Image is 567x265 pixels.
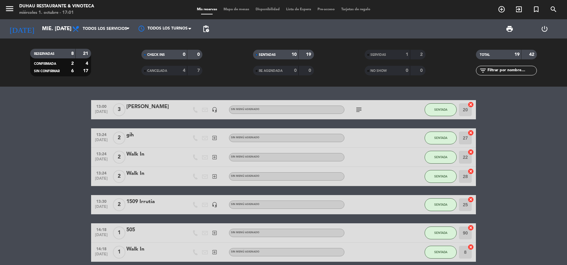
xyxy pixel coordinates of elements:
strong: 0 [309,68,312,73]
span: SENTADA [434,203,447,206]
span: 13:24 [93,131,109,138]
span: 2 [113,198,125,211]
span: [DATE] [93,205,109,212]
span: SENTADA [434,155,447,159]
span: pending_actions [202,25,210,33]
strong: 6 [71,69,74,73]
i: exit_to_app [212,230,217,236]
strong: 8 [71,51,74,56]
strong: 4 [183,68,185,73]
span: Sin menú asignado [231,156,259,158]
div: Duhau Restaurante & Vinoteca [19,3,94,10]
strong: 0 [183,52,185,57]
strong: 19 [514,52,520,57]
span: [DATE] [93,110,109,117]
strong: 2 [71,61,74,66]
i: cancel [468,196,474,203]
strong: 21 [83,51,89,56]
span: 14:18 [93,226,109,233]
span: SENTADA [434,108,447,111]
div: Walk In [126,245,181,253]
span: 14:18 [93,245,109,252]
span: Sin menú asignado [231,108,259,111]
button: SENTADA [425,151,457,164]
strong: 42 [529,52,536,57]
button: SENTADA [425,132,457,144]
i: cancel [468,101,474,108]
button: menu [5,4,14,16]
span: TOTAL [480,53,490,56]
span: Sin menú asignado [231,175,259,177]
i: menu [5,4,14,13]
div: [PERSON_NAME] [126,103,181,111]
span: RESERVADAS [34,52,55,56]
strong: 1 [406,52,408,57]
strong: 0 [406,68,408,73]
span: Sin menú asignado [231,136,259,139]
i: cancel [468,130,474,136]
i: exit_to_app [212,174,217,179]
span: Disponibilidad [252,8,283,11]
span: SENTADA [434,175,447,178]
span: [DATE] [93,138,109,145]
strong: 4 [86,61,89,66]
strong: 19 [306,52,312,57]
i: power_settings_new [541,25,548,33]
span: Mapa de mesas [220,8,252,11]
i: turned_in_not [532,5,540,13]
strong: 10 [292,52,297,57]
i: exit_to_app [212,154,217,160]
div: Walk In [126,150,181,158]
span: 13:00 [93,102,109,110]
span: 2 [113,132,125,144]
i: add_circle_outline [498,5,505,13]
strong: 0 [197,52,201,57]
button: SENTADA [425,246,457,259]
span: Lista de Espera [283,8,314,11]
i: cancel [468,149,474,155]
i: cancel [468,168,474,175]
div: gih [126,131,181,139]
span: 13:24 [93,169,109,176]
span: SENTADA [434,136,447,140]
span: SIN CONFIRMAR [34,70,60,73]
span: 2 [113,151,125,164]
span: 3 [113,103,125,116]
span: 13:24 [93,150,109,157]
i: subject [355,106,363,114]
span: RE AGENDADA [259,69,283,73]
button: SENTADA [425,198,457,211]
div: miércoles 1. octubre - 17:01 [19,10,94,16]
span: Todos los servicios [83,27,127,31]
span: Mis reservas [194,8,220,11]
span: Pre-acceso [314,8,338,11]
span: CHECK INS [147,53,165,56]
span: 13:30 [93,197,109,205]
i: search [550,5,557,13]
strong: 0 [294,68,297,73]
i: cancel [468,244,474,250]
span: Sin menú asignado [231,203,259,206]
i: filter_list [479,67,487,74]
strong: 17 [83,69,89,73]
i: cancel [468,225,474,231]
div: Walk In [126,169,181,178]
span: [DATE] [93,233,109,240]
span: 1 [113,246,125,259]
i: headset_mic [212,202,217,208]
span: Tarjetas de regalo [338,8,374,11]
div: 1509 Irrutia [126,198,181,206]
button: SENTADA [425,170,457,183]
strong: 0 [420,68,424,73]
span: 2 [113,170,125,183]
span: 1 [113,227,125,239]
span: CONFIRMADA [34,62,56,65]
div: 505 [126,226,181,234]
i: arrow_drop_down [60,25,67,33]
i: [DATE] [5,22,39,36]
span: SERVIDAS [370,53,386,56]
strong: 7 [197,68,201,73]
span: print [506,25,513,33]
i: exit_to_app [212,249,217,255]
strong: 2 [420,52,424,57]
